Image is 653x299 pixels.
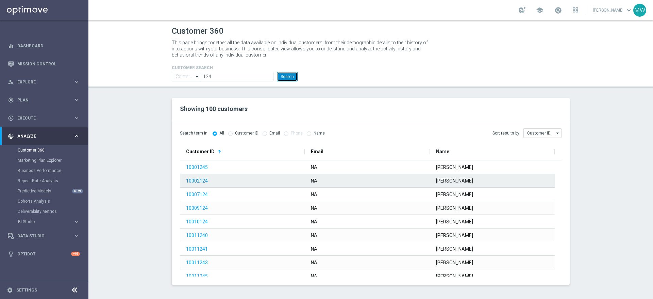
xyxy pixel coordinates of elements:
[18,206,88,217] div: Deliverability Metrics
[186,273,208,279] a: 10011245
[172,26,570,36] h1: Customer 360
[436,219,473,224] span: [PERSON_NAME]
[8,43,14,49] i: equalizer
[311,192,317,197] span: NA
[277,72,298,81] button: Search
[71,252,80,256] div: +10
[311,246,317,252] span: NA
[592,5,633,15] a: [PERSON_NAME]keyboard_arrow_down
[73,233,80,239] i: keyboard_arrow_right
[8,55,80,73] div: Mission Control
[7,251,80,257] button: lightbulb Optibot +10
[625,6,633,14] span: keyboard_arrow_down
[536,6,543,14] span: school
[17,234,73,238] span: Data Studio
[186,178,208,184] a: 10002124
[311,273,317,279] span: NA
[18,178,71,184] a: Repeat Rate Analysis
[7,97,80,103] button: gps_fixed Plan keyboard_arrow_right
[180,160,555,174] div: Press SPACE to select this row.
[18,155,88,166] div: Marketing Plan Explorer
[72,189,83,193] div: NEW
[73,219,80,225] i: keyboard_arrow_right
[523,128,562,138] input: Customer ID
[18,220,73,224] div: BI Studio
[18,217,88,227] div: BI Studio
[180,229,555,242] div: Press SPACE to select this row.
[201,72,273,81] input: Enter CID, Email, name or phone
[7,287,13,293] i: settings
[180,201,555,215] div: Press SPACE to select this row.
[311,205,317,211] span: NA
[7,233,80,239] div: Data Studio keyboard_arrow_right
[311,260,317,265] span: NA
[311,178,317,184] span: NA
[314,131,325,136] label: Name
[18,220,67,224] span: BI Studio
[436,246,473,252] span: [PERSON_NAME]
[186,149,215,154] span: Customer ID
[17,37,80,55] a: Dashboard
[18,219,80,224] div: BI Studio keyboard_arrow_right
[17,55,80,73] a: Mission Control
[8,97,14,103] i: gps_fixed
[8,133,73,139] div: Analyze
[180,256,555,269] div: Press SPACE to select this row.
[311,149,323,154] span: Email
[17,116,73,120] span: Execute
[311,164,317,170] span: NA
[436,273,473,279] span: [PERSON_NAME]
[17,134,73,138] span: Analyze
[554,129,561,138] i: arrow_drop_down
[186,192,208,197] a: 10007124
[436,164,473,170] span: [PERSON_NAME]
[7,79,80,85] div: person_search Explore keyboard_arrow_right
[7,61,80,67] button: Mission Control
[18,176,88,186] div: Repeat Rate Analysis
[8,79,73,85] div: Explore
[219,131,224,136] label: All
[186,219,208,224] a: 10010124
[17,245,71,263] a: Optibot
[18,188,71,194] a: Predictive Models
[73,133,80,139] i: keyboard_arrow_right
[436,192,473,197] span: [PERSON_NAME]
[311,219,317,224] span: NA
[180,174,555,188] div: Press SPACE to select this row.
[16,288,37,292] a: Settings
[18,145,88,155] div: Customer 360
[18,147,71,153] a: Customer 360
[311,233,317,238] span: NA
[172,72,201,81] input: Contains
[180,215,555,229] div: Press SPACE to select this row.
[172,65,298,70] h4: CUSTOMER SEARCH
[436,233,473,238] span: [PERSON_NAME]
[172,40,434,58] p: This page brings together all the data available on individual customers, from their demographic ...
[291,131,303,136] label: Phone
[180,105,248,112] span: Showing 100 customers
[186,260,208,265] a: 10011243
[8,37,80,55] div: Dashboard
[269,131,280,136] label: Email
[7,133,80,139] button: track_changes Analyze keyboard_arrow_right
[436,178,473,184] span: [PERSON_NAME]
[492,130,519,136] span: Sort results by
[180,269,555,283] div: Press SPACE to select this row.
[18,186,88,196] div: Predictive Models
[8,233,73,239] div: Data Studio
[180,130,208,136] span: Search term in:
[436,260,473,265] span: [PERSON_NAME]
[18,199,71,204] a: Cohorts Analysis
[8,115,73,121] div: Execute
[186,246,208,252] a: 10011241
[17,80,73,84] span: Explore
[7,115,80,121] button: play_circle_outline Execute keyboard_arrow_right
[180,242,555,256] div: Press SPACE to select this row.
[18,196,88,206] div: Cohorts Analysis
[18,168,71,173] a: Business Performance
[8,79,14,85] i: person_search
[8,245,80,263] div: Optibot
